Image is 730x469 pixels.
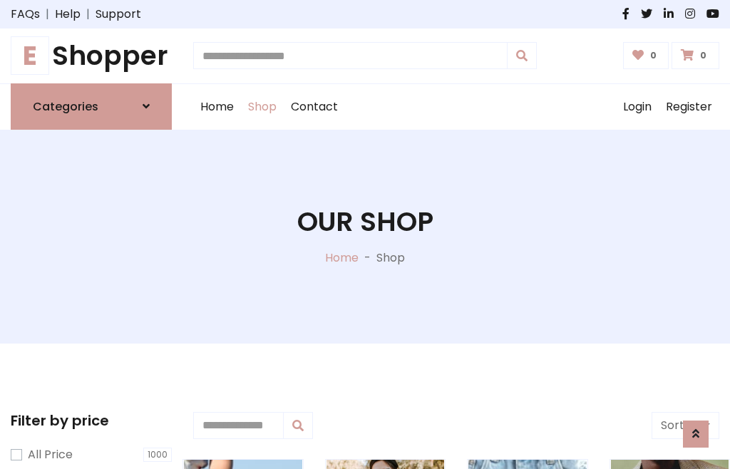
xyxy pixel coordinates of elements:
[284,84,345,130] a: Contact
[33,100,98,113] h6: Categories
[659,84,719,130] a: Register
[28,446,73,463] label: All Price
[143,448,172,462] span: 1000
[96,6,141,23] a: Support
[11,412,172,429] h5: Filter by price
[193,84,241,130] a: Home
[616,84,659,130] a: Login
[376,249,405,267] p: Shop
[647,49,660,62] span: 0
[11,36,49,75] span: E
[11,83,172,130] a: Categories
[623,42,669,69] a: 0
[81,6,96,23] span: |
[359,249,376,267] p: -
[55,6,81,23] a: Help
[297,206,433,238] h1: Our Shop
[672,42,719,69] a: 0
[11,40,172,72] a: EShopper
[241,84,284,130] a: Shop
[652,412,719,439] button: Sort by
[11,6,40,23] a: FAQs
[11,40,172,72] h1: Shopper
[325,249,359,266] a: Home
[696,49,710,62] span: 0
[40,6,55,23] span: |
